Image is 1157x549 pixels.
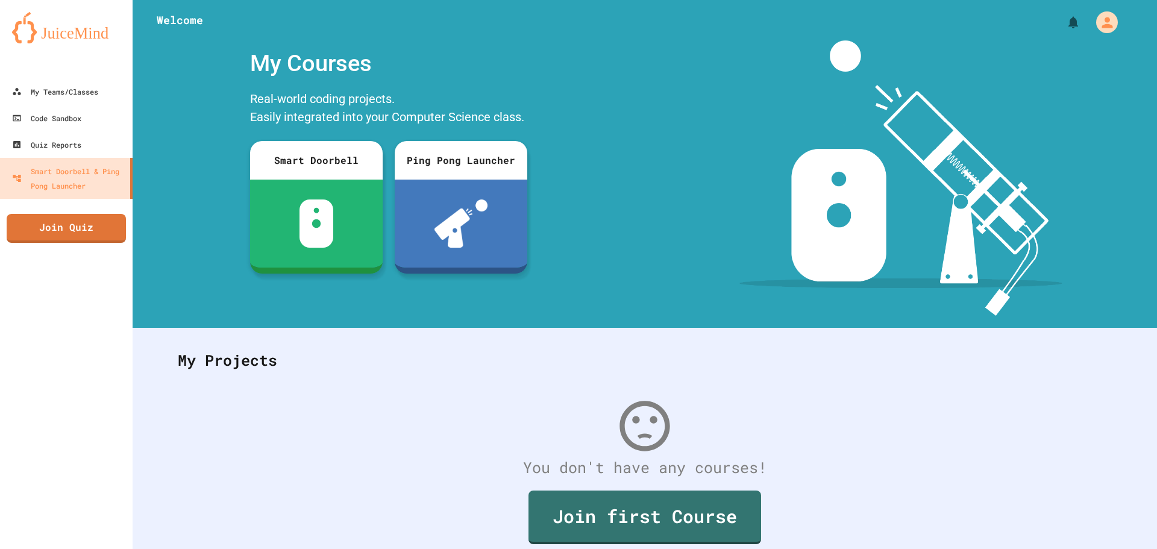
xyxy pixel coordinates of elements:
[12,12,121,43] img: logo-orange.svg
[250,141,383,180] div: Smart Doorbell
[1083,8,1121,36] div: My Account
[12,164,125,193] div: Smart Doorbell & Ping Pong Launcher
[244,40,533,87] div: My Courses
[7,214,126,243] a: Join Quiz
[12,137,81,152] div: Quiz Reports
[395,141,527,180] div: Ping Pong Launcher
[1044,12,1083,33] div: My Notifications
[12,84,98,99] div: My Teams/Classes
[1106,501,1145,537] iframe: chat widget
[244,87,533,132] div: Real-world coding projects. Easily integrated into your Computer Science class.
[739,40,1062,316] img: banner-image-my-projects.png
[166,456,1124,479] div: You don't have any courses!
[166,337,1124,384] div: My Projects
[299,199,334,248] img: sdb-white.svg
[12,111,81,125] div: Code Sandbox
[1057,448,1145,500] iframe: chat widget
[434,199,488,248] img: ppl-with-ball.png
[528,491,761,544] a: Join first Course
